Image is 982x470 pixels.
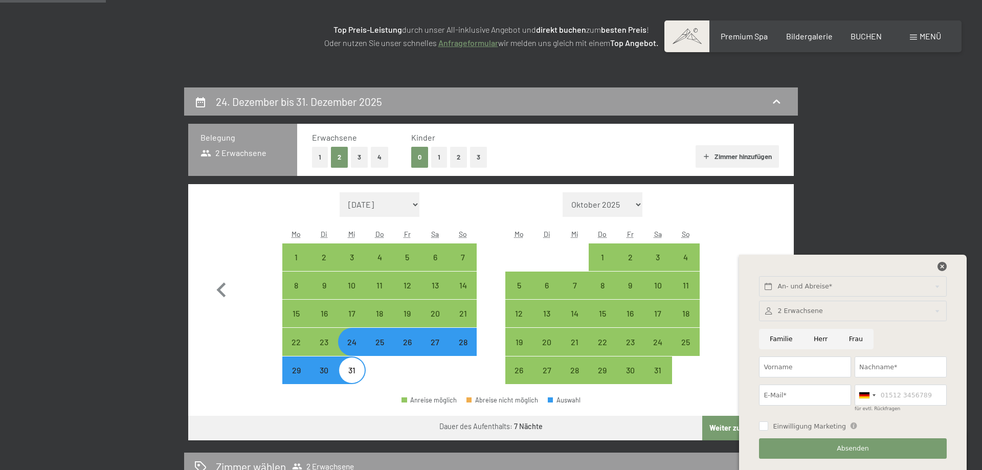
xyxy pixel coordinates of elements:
div: Anreise möglich [589,356,616,384]
div: Anreise möglich [282,272,310,299]
div: 13 [422,281,448,307]
div: 24 [339,338,365,364]
h2: 24. Dezember bis 31. Dezember 2025 [216,95,382,108]
div: Fri Jan 30 2026 [616,356,644,384]
a: Bildergalerie [786,31,833,41]
input: 01512 3456789 [855,385,947,406]
div: Anreise möglich [366,328,393,355]
div: Fri Dec 26 2025 [393,328,421,355]
div: 30 [617,366,643,392]
strong: besten Preis [601,25,646,34]
div: 31 [645,366,671,392]
div: Anreise möglich [644,243,672,271]
button: 3 [470,147,487,168]
button: Weiter zu „Zimmer“ [702,416,794,440]
div: Sat Jan 03 2026 [644,243,672,271]
div: 20 [534,338,560,364]
div: Anreise möglich [672,272,700,299]
div: Anreise möglich [505,300,533,327]
div: Anreise möglich [589,272,616,299]
div: Germany (Deutschland): +49 [855,385,879,405]
div: Anreise möglich [561,300,588,327]
div: 6 [534,281,560,307]
div: Thu Jan 01 2026 [589,243,616,271]
div: Wed Dec 24 2025 [338,328,366,355]
div: Anreise möglich [310,356,338,384]
abbr: Dienstag [544,230,550,238]
p: durch unser All-inklusive Angebot und zum ! Oder nutzen Sie unser schnelles wir melden uns gleich... [235,23,747,49]
div: Anreise möglich [366,300,393,327]
div: 25 [367,338,392,364]
div: 9 [311,281,337,307]
a: Premium Spa [721,31,768,41]
div: 18 [673,309,699,335]
div: Anreise möglich [282,243,310,271]
div: Wed Dec 31 2025 [338,356,366,384]
abbr: Freitag [404,230,411,238]
div: Anreise möglich [644,328,672,355]
div: Tue Dec 02 2025 [310,243,338,271]
div: 5 [394,253,420,279]
div: 14 [562,309,587,335]
abbr: Freitag [627,230,634,238]
div: Anreise möglich [672,328,700,355]
div: 12 [394,281,420,307]
div: 2 [311,253,337,279]
div: 27 [422,338,448,364]
div: Anreise möglich [561,356,588,384]
button: 4 [371,147,388,168]
div: 20 [422,309,448,335]
div: Wed Dec 03 2025 [338,243,366,271]
button: 3 [351,147,368,168]
div: Fri Jan 16 2026 [616,300,644,327]
button: 0 [411,147,428,168]
div: Anreise möglich [310,300,338,327]
div: Anreise möglich [282,328,310,355]
div: Fri Jan 23 2026 [616,328,644,355]
a: Anfrageformular [438,38,498,48]
div: Tue Jan 27 2026 [533,356,561,384]
div: 19 [394,309,420,335]
div: Anreise möglich [421,272,449,299]
div: Mon Jan 19 2026 [505,328,533,355]
div: Anreise möglich [616,356,644,384]
div: Fri Dec 12 2025 [393,272,421,299]
div: Anreise möglich [589,243,616,271]
h3: Belegung [200,132,285,143]
div: Tue Dec 30 2025 [310,356,338,384]
div: Anreise möglich [449,328,477,355]
div: Tue Jan 06 2026 [533,272,561,299]
div: Wed Dec 17 2025 [338,300,366,327]
strong: Top Angebot. [610,38,658,48]
button: Absenden [759,438,946,459]
div: Mon Dec 22 2025 [282,328,310,355]
div: Anreise möglich [421,300,449,327]
div: Sat Dec 13 2025 [421,272,449,299]
div: 3 [339,253,365,279]
div: Mon Dec 15 2025 [282,300,310,327]
div: Anreise möglich [672,243,700,271]
div: Anreise möglich [533,356,561,384]
div: Sun Jan 25 2026 [672,328,700,355]
div: Anreise möglich [533,272,561,299]
div: Fri Dec 05 2025 [393,243,421,271]
div: Anreise möglich [401,397,457,404]
abbr: Sonntag [682,230,690,238]
div: Sun Jan 11 2026 [672,272,700,299]
div: 6 [422,253,448,279]
span: Einwilligung Marketing [773,422,846,431]
div: Anreise möglich [589,300,616,327]
div: Sat Dec 27 2025 [421,328,449,355]
div: Anreise möglich [310,272,338,299]
div: Tue Jan 13 2026 [533,300,561,327]
div: Wed Jan 28 2026 [561,356,588,384]
div: Thu Jan 22 2026 [589,328,616,355]
div: Mon Dec 29 2025 [282,356,310,384]
div: Wed Jan 21 2026 [561,328,588,355]
div: Anreise möglich [533,328,561,355]
div: Anreise möglich [505,272,533,299]
div: Mon Dec 01 2025 [282,243,310,271]
div: 1 [590,253,615,279]
strong: direkt buchen [536,25,586,34]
